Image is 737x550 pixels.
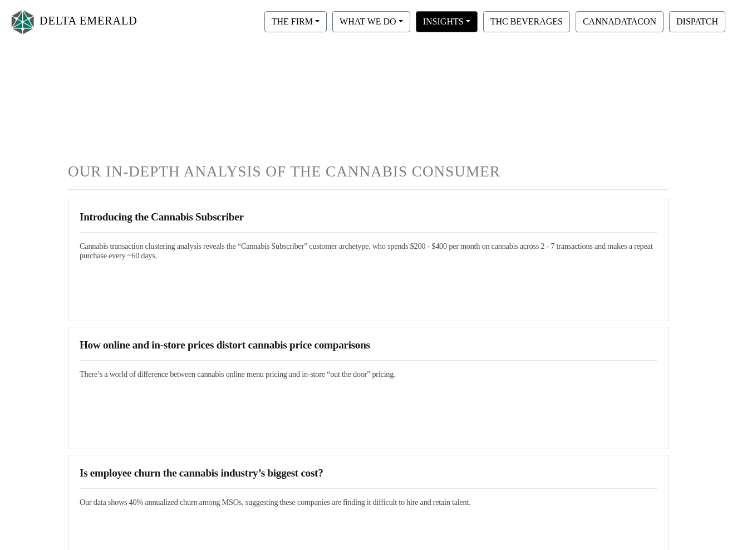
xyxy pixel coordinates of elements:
[483,11,570,32] button: THC BEVERAGES
[416,11,478,32] button: INSIGHTS
[80,498,657,507] h5: Our data shows 40% annualized churn among MSOs, suggesting these companies are finding it difficu...
[9,7,37,37] img: Logo
[332,11,410,32] button: WHAT WE DO
[68,163,669,181] h1: OUR IN-DEPTH ANALYSIS OF THE CANNABIS CONSUMER
[576,11,664,32] button: CANNADATACON
[80,210,657,261] a: Introducing the Cannabis SubscriberCannabis transaction clustering analysis reveals the “Cannabis...
[80,338,657,379] a: How online and in-store prices distort cannabis price comparisonsThere’s a world of difference be...
[80,242,657,261] h5: Cannabis transaction clustering analysis reveals the “Cannabis Subscriber” customer archetype, wh...
[573,16,666,26] a: CANNADATACON
[80,466,657,507] a: Is employee churn the cannabis industry’s biggest cost?Our data shows 40% annualized churn among ...
[480,16,573,26] a: THC BEVERAGES
[80,338,657,351] h3: How online and in-store prices distort cannabis price comparisons
[80,370,657,379] h5: There’s a world of difference between cannabis online menu pricing and in-store “out the door” pr...
[80,210,657,223] h3: Introducing the Cannabis Subscriber
[80,466,657,479] h3: Is employee churn the cannabis industry’s biggest cost?
[669,11,725,32] button: DISPATCH
[264,11,327,32] button: THE FIRM
[9,4,137,40] a: DELTA EMERALD
[666,16,728,26] a: DISPATCH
